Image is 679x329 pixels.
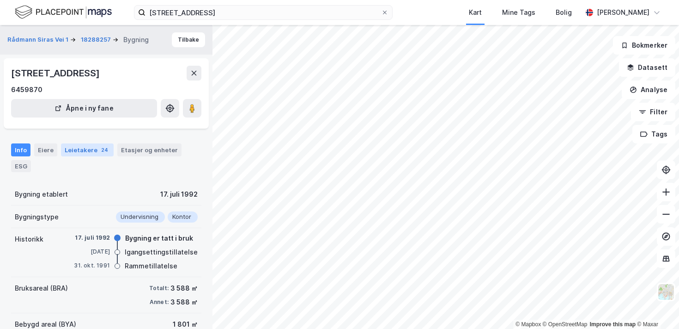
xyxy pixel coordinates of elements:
button: 18288257 [81,35,113,44]
iframe: Chat Widget [633,285,679,329]
img: logo.f888ab2527a4732fd821a326f86c7f29.svg [15,4,112,20]
div: Bruksareal (BRA) [15,283,68,294]
a: Improve this map [590,321,636,328]
button: Tilbake [172,32,205,47]
div: Igangsettingstillatelse [125,247,198,258]
div: Eiere [34,143,57,156]
input: Søk på adresse, matrikkel, gårdeiere, leietakere eller personer [145,6,381,19]
div: 3 588 ㎡ [170,283,198,294]
button: Bokmerker [613,36,675,55]
div: Kontrollprogram for chat [633,285,679,329]
div: Bygning [123,34,149,45]
div: Mine Tags [502,7,535,18]
button: Rådmann Siras Vei 1 [7,35,70,44]
a: OpenStreetMap [543,321,588,328]
div: Bygning etablert [15,189,68,200]
div: Leietakere [61,143,114,156]
div: Totalt: [149,285,169,292]
div: Historikk [15,234,43,245]
div: ESG [11,160,31,172]
div: 3 588 ㎡ [170,297,198,308]
div: 17. juli 1992 [160,189,198,200]
div: [DATE] [73,248,110,256]
div: Bygningstype [15,211,59,223]
div: [STREET_ADDRESS] [11,66,102,81]
button: Filter [631,103,675,121]
div: Info [11,143,30,156]
div: [PERSON_NAME] [597,7,649,18]
div: Bolig [556,7,572,18]
div: Annet: [150,298,169,306]
div: 31. okt. 1991 [73,261,110,270]
button: Åpne i ny fane [11,99,157,118]
button: Datasett [619,58,675,77]
a: Mapbox [515,321,541,328]
div: 6459870 [11,84,42,95]
div: Kart [469,7,482,18]
div: Bygning er tatt i bruk [125,233,193,244]
img: Z [657,283,675,301]
button: Tags [632,125,675,143]
button: Analyse [622,81,675,99]
div: Etasjer og enheter [121,146,178,154]
div: 17. juli 1992 [73,234,110,242]
div: Rammetillatelse [125,261,177,272]
div: 24 [99,145,110,155]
